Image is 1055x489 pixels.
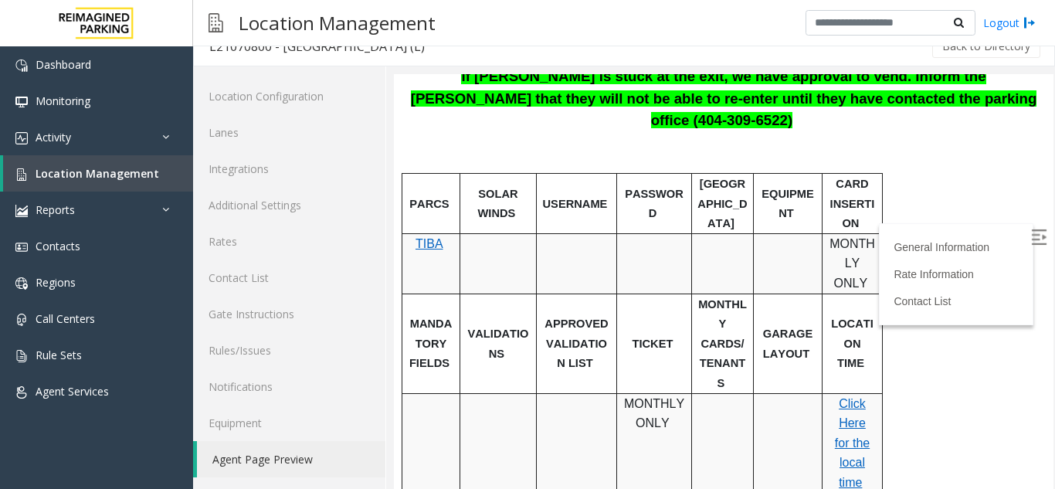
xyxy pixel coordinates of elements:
[36,275,76,290] span: Regions
[193,405,385,441] a: Equipment
[15,96,28,108] img: 'icon'
[304,224,353,315] span: MONTHLY CARDS/TENANTS
[36,348,82,362] span: Rule Sets
[193,78,385,114] a: Location Configuration
[209,4,223,42] img: pageIcon
[1023,15,1036,31] img: logout
[3,155,193,192] a: Location Management
[36,93,90,108] span: Monitoring
[36,202,75,217] span: Reports
[369,253,419,286] span: GARAGE LAYOUT
[193,114,385,151] a: Lanes
[983,15,1036,31] a: Logout
[15,241,28,253] img: 'icon'
[193,151,385,187] a: Integrations
[193,296,385,332] a: Gate Instructions
[15,386,28,399] img: 'icon'
[437,243,480,295] span: LOCATION TIME
[36,311,95,326] span: Call Centers
[151,243,214,295] span: APPROVED VALIDATION LIST
[74,253,135,286] span: VALIDATIONS
[231,4,443,42] h3: Location Management
[193,187,385,223] a: Additional Settings
[15,243,58,295] span: MANDATORY FIELDS
[500,194,580,206] a: Rate Information
[436,104,481,155] span: CARD INSERTION
[441,323,476,415] a: Click Here for the local time
[36,384,109,399] span: Agent Services
[15,59,28,72] img: 'icon'
[84,114,124,146] span: SOLAR WINDS
[368,114,420,146] span: EQUIPMENT
[193,260,385,296] a: Contact List
[22,163,49,176] a: TIBA
[36,239,80,253] span: Contacts
[15,124,55,136] span: PARCS
[637,155,653,171] img: Open/Close Sidebar Menu
[15,168,28,181] img: 'icon'
[436,163,481,216] span: MONTHLY ONLY
[193,368,385,405] a: Notifications
[36,166,159,181] span: Location Management
[304,104,353,155] span: [GEOGRAPHIC_DATA]
[239,263,280,276] span: TICKET
[15,132,28,144] img: 'icon'
[193,223,385,260] a: Rates
[193,332,385,368] a: Rules/Issues
[231,114,290,146] span: PASSWORD
[500,221,557,233] a: Contact List
[15,205,28,217] img: 'icon'
[36,130,71,144] span: Activity
[149,124,214,136] span: USERNAME
[230,323,290,356] span: MONTHLY ONLY
[500,167,595,179] a: General Information
[209,36,425,56] div: L21070800 - [GEOGRAPHIC_DATA] (L)
[197,441,385,477] a: Agent Page Preview
[15,350,28,362] img: 'icon'
[15,277,28,290] img: 'icon'
[932,35,1040,58] button: Back to Directory
[36,57,91,72] span: Dashboard
[15,314,28,326] img: 'icon'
